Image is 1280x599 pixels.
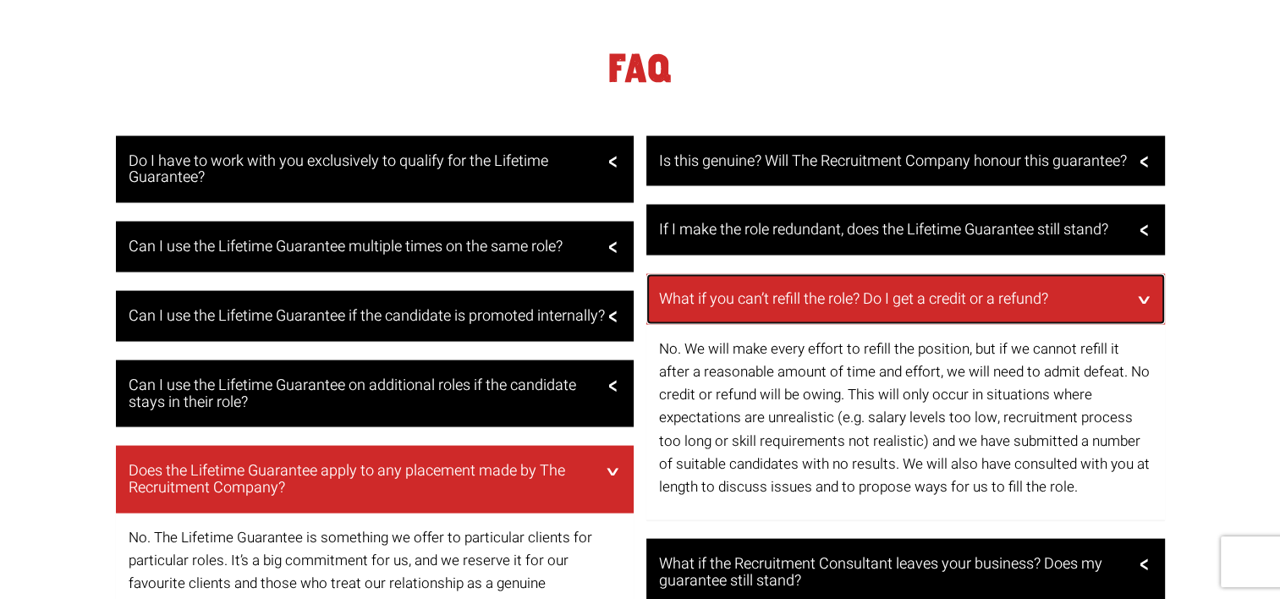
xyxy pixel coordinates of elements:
a: Does the Lifetime Guarantee apply to any placement made by The Recruitment Company? [116,446,635,514]
h3: Does the Lifetime Guarantee apply to any placement made by The Recruitment Company? [129,463,618,497]
h1: FAQ [116,54,1165,85]
h3: If I make the role redundant, does the Lifetime Guarantee still stand? [659,222,1148,239]
h3: Can I use the Lifetime Guarantee if the candidate is promoted internally? [129,308,618,325]
a: If I make the role redundant, does the Lifetime Guarantee still stand? [646,205,1165,256]
h3: What if you can’t refill the role? Do I get a credit or a refund? [659,291,1148,308]
a: What if you can’t refill the role? Do I get a credit or a refund? [646,274,1165,325]
a: Can I use the Lifetime Guarantee multiple times on the same role? [116,222,635,272]
h3: Is this genuine? Will The Recruitment Company honour this guarantee? [659,153,1148,170]
a: Can I use the Lifetime Guarantee if the candidate is promoted internally? [116,291,635,342]
p: No. We will make every effort to refill the position, but if we cannot refill it after a reasonab... [659,338,1152,498]
a: Can I use the Lifetime Guarantee on additional roles if the candidate stays in their role? [116,360,635,428]
h3: What if the Recruitment Consultant leaves your business? Does my guarantee still stand? [659,556,1148,590]
a: Is this genuine? Will The Recruitment Company honour this guarantee? [646,136,1165,187]
h3: Can I use the Lifetime Guarantee on additional roles if the candidate stays in their role? [129,377,618,411]
h3: Can I use the Lifetime Guarantee multiple times on the same role? [129,239,618,256]
a: Do I have to work with you exclusively to qualify for the Lifetime Guarantee? [116,136,635,204]
h3: Do I have to work with you exclusively to qualify for the Lifetime Guarantee? [129,153,618,187]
